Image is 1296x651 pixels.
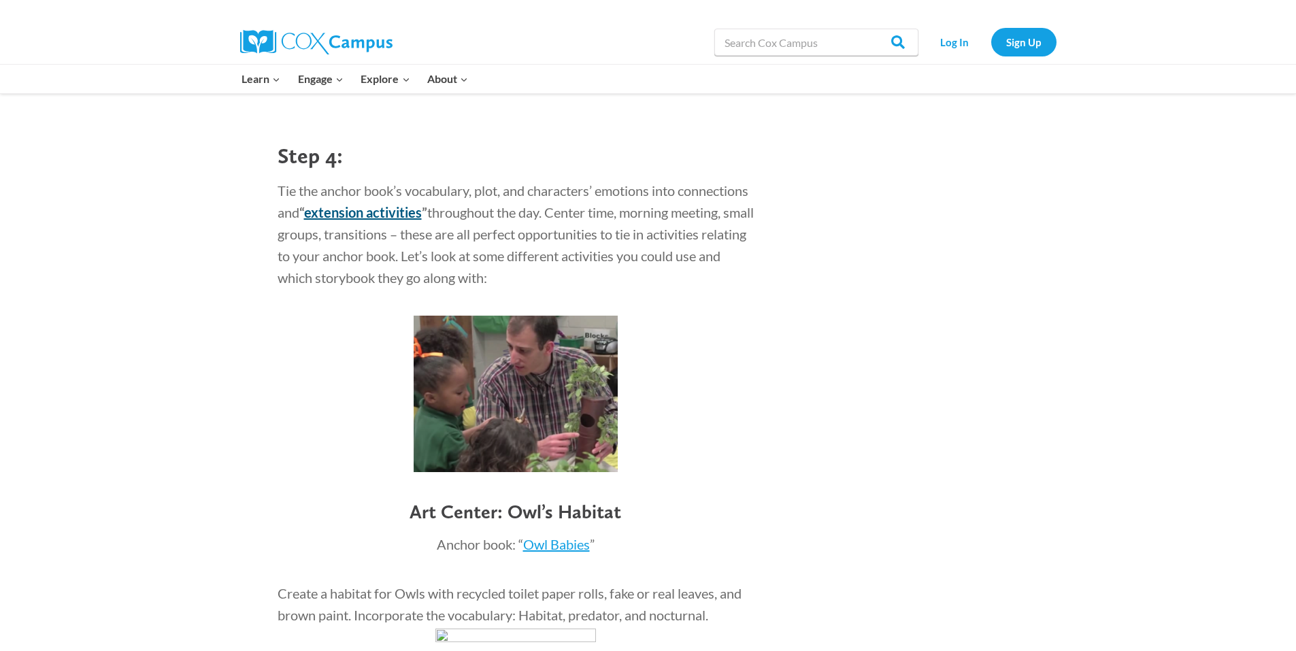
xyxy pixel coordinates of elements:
[278,204,754,286] span: throughout the day. Center time, morning meeting, small groups, transitions – these are all perfe...
[437,536,523,552] span: Anchor book: “
[278,501,754,524] h4: Art Center: Owl’s Habitat
[278,182,748,220] span: Tie the anchor book’s vocabulary, plot, and characters’ emotions into connections and
[240,30,393,54] img: Cox Campus
[299,204,304,220] b: “
[925,28,984,56] a: Log In
[278,143,754,169] h3: Step 4:
[278,585,742,623] span: Create a habitat for Owls with recycled toilet paper rolls, fake or real leaves, and brown paint....
[304,204,422,220] a: extension activities
[289,65,352,93] button: Child menu of Engage
[233,65,477,93] nav: Primary Navigation
[523,536,590,552] a: Owl Babies
[714,29,918,56] input: Search Cox Campus
[422,204,427,220] b: ”
[352,65,419,93] button: Child menu of Explore
[925,28,1057,56] nav: Secondary Navigation
[418,65,477,93] button: Child menu of About
[590,536,595,552] span: ”
[233,65,290,93] button: Child menu of Learn
[991,28,1057,56] a: Sign Up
